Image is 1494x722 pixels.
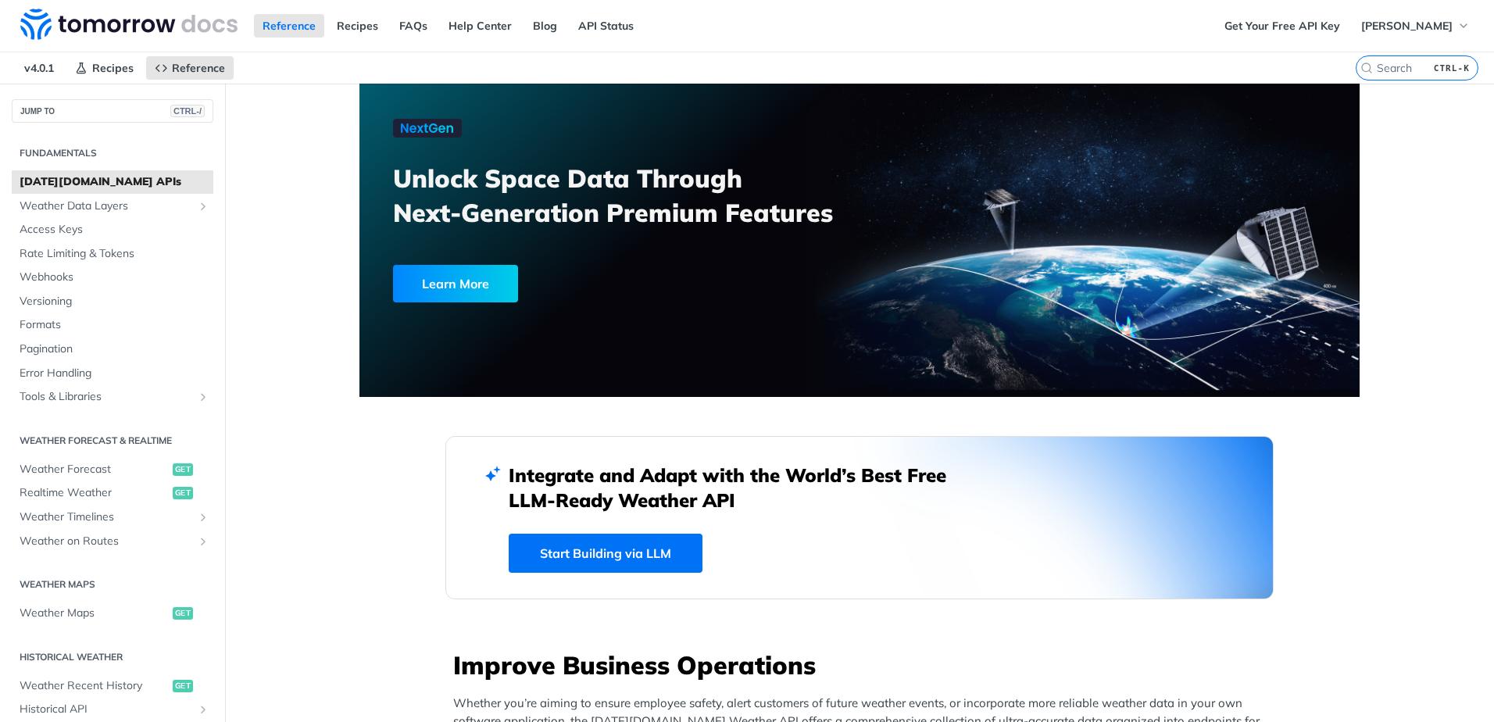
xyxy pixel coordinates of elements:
div: Learn More [393,265,518,302]
h2: Fundamentals [12,146,213,160]
span: Recipes [92,61,134,75]
button: Show subpages for Historical API [197,703,209,716]
a: API Status [570,14,642,38]
span: CTRL-/ [170,105,205,117]
span: Error Handling [20,366,209,381]
img: Tomorrow.io Weather API Docs [20,9,238,40]
svg: Search [1360,62,1373,74]
span: Webhooks [20,270,209,285]
a: Weather Forecastget [12,458,213,481]
span: Realtime Weather [20,485,169,501]
button: Show subpages for Tools & Libraries [197,391,209,403]
span: Versioning [20,294,209,309]
a: Get Your Free API Key [1216,14,1349,38]
a: Weather Mapsget [12,602,213,625]
h2: Weather Forecast & realtime [12,434,213,448]
span: Weather Maps [20,606,169,621]
span: Rate Limiting & Tokens [20,246,209,262]
span: Weather Forecast [20,462,169,477]
button: Show subpages for Weather Timelines [197,511,209,524]
a: Pagination [12,338,213,361]
a: Weather on RoutesShow subpages for Weather on Routes [12,530,213,553]
a: Access Keys [12,218,213,241]
h3: Unlock Space Data Through Next-Generation Premium Features [393,161,877,230]
a: Webhooks [12,266,213,289]
button: Show subpages for Weather on Routes [197,535,209,548]
span: Weather Timelines [20,509,193,525]
a: Help Center [440,14,520,38]
a: Reference [254,14,324,38]
span: Formats [20,317,209,333]
button: Show subpages for Weather Data Layers [197,200,209,213]
span: Tools & Libraries [20,389,193,405]
button: [PERSON_NAME] [1353,14,1478,38]
span: get [173,607,193,620]
h3: Improve Business Operations [453,648,1274,682]
a: Reference [146,56,234,80]
span: Historical API [20,702,193,717]
span: get [173,463,193,476]
a: Error Handling [12,362,213,385]
span: Access Keys [20,222,209,238]
a: Weather Data LayersShow subpages for Weather Data Layers [12,195,213,218]
a: Weather Recent Historyget [12,674,213,698]
span: Pagination [20,341,209,357]
span: Weather Recent History [20,678,169,694]
a: Formats [12,313,213,337]
a: Rate Limiting & Tokens [12,242,213,266]
h2: Weather Maps [12,577,213,592]
a: Start Building via LLM [509,534,702,573]
span: v4.0.1 [16,56,63,80]
h2: Integrate and Adapt with the World’s Best Free LLM-Ready Weather API [509,463,970,513]
span: Reference [172,61,225,75]
a: Blog [524,14,566,38]
kbd: CTRL-K [1430,60,1474,76]
a: Recipes [328,14,387,38]
span: Weather on Routes [20,534,193,549]
a: Realtime Weatherget [12,481,213,505]
a: Historical APIShow subpages for Historical API [12,698,213,721]
span: get [173,680,193,692]
a: Recipes [66,56,142,80]
a: Weather TimelinesShow subpages for Weather Timelines [12,506,213,529]
a: [DATE][DOMAIN_NAME] APIs [12,170,213,194]
button: JUMP TOCTRL-/ [12,99,213,123]
h2: Historical Weather [12,650,213,664]
a: Versioning [12,290,213,313]
span: get [173,487,193,499]
a: FAQs [391,14,436,38]
span: [DATE][DOMAIN_NAME] APIs [20,174,209,190]
img: NextGen [393,119,462,138]
a: Tools & LibrariesShow subpages for Tools & Libraries [12,385,213,409]
span: [PERSON_NAME] [1361,19,1453,33]
span: Weather Data Layers [20,198,193,214]
a: Learn More [393,265,780,302]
